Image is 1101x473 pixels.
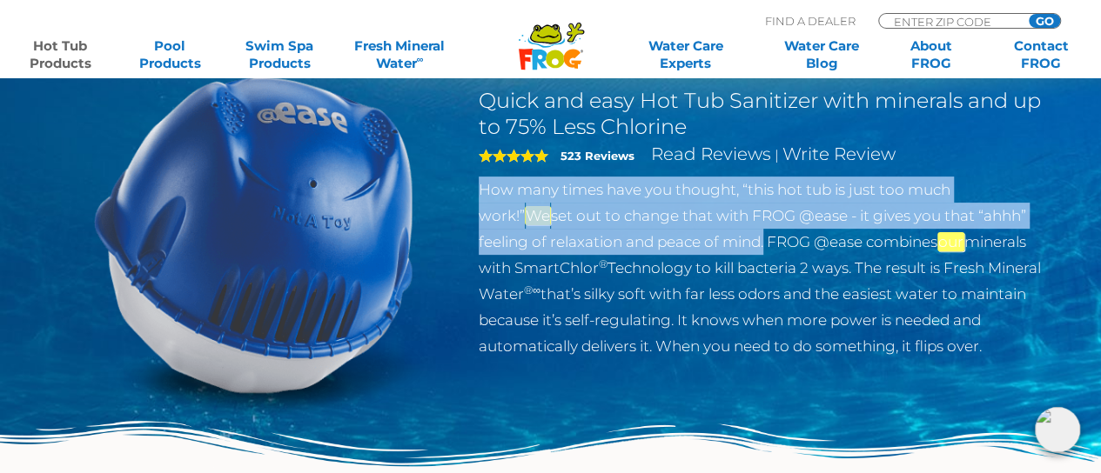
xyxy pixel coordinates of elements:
[937,232,964,251] em: our
[782,143,896,164] a: Write Review
[775,147,779,163] span: |
[889,37,974,72] a: AboutFROG
[417,53,424,65] sup: ∞
[479,88,1047,140] h2: Quick and easy Hot Tub Sanitizer with minerals and up to 75% Less Chlorine
[524,283,540,296] sup: ®∞
[616,37,755,72] a: Water CareExperts
[55,35,453,433] img: hot-tub-product-atease-system.png
[561,149,634,163] strong: 523 Reviews
[17,37,103,72] a: Hot TubProducts
[1029,14,1060,28] input: GO
[599,257,608,270] sup: ®
[525,206,551,225] em: We
[651,143,771,164] a: Read Reviews
[127,37,212,72] a: PoolProducts
[346,37,453,72] a: Fresh MineralWater∞
[998,37,1084,72] a: ContactFROG
[892,14,1010,29] input: Zip Code Form
[1035,407,1080,452] img: openIcon
[479,177,1047,359] p: How many times have you thought, “this hot tub is just too much work!” set out to change that wit...
[479,149,548,163] span: 5
[237,37,322,72] a: Swim SpaProducts
[765,13,856,29] p: Find A Dealer
[779,37,864,72] a: Water CareBlog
